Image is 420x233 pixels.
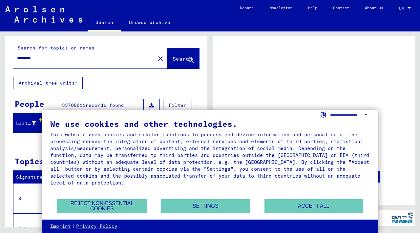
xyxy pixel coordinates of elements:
[169,102,186,108] span: Filter
[62,102,86,108] span: 33708611
[264,199,363,213] button: Accept all
[16,120,36,127] div: Last Name
[13,183,59,213] td: 0
[13,114,43,132] mat-header-cell: Last Name
[50,120,370,128] div: We use cookies and other technologies.
[163,99,192,111] button: Filter
[5,6,82,23] img: Arolsen_neg.svg
[57,199,147,213] button: Reject non-essential cookies
[15,98,44,110] div: People
[50,223,71,230] a: Imprint
[161,199,250,213] button: Settings
[16,118,44,128] div: Last Name
[154,52,167,65] button: Clear
[390,209,415,226] img: yv_logo.png
[399,6,406,10] span: EN
[173,55,192,62] span: Search
[50,131,370,186] div: This website uses cookies and similar functions to process end device information and personal da...
[13,77,83,89] button: Archival tree units
[121,14,178,30] a: Browse archive
[88,14,121,31] a: Search
[86,102,124,108] span: records found
[16,172,60,183] div: Signature
[157,55,164,63] mat-icon: close
[167,48,199,68] button: Search
[76,223,117,230] a: Privacy Policy
[15,155,44,167] div: Topics
[16,174,53,181] div: Signature
[18,45,94,51] mat-label: Search for topics or names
